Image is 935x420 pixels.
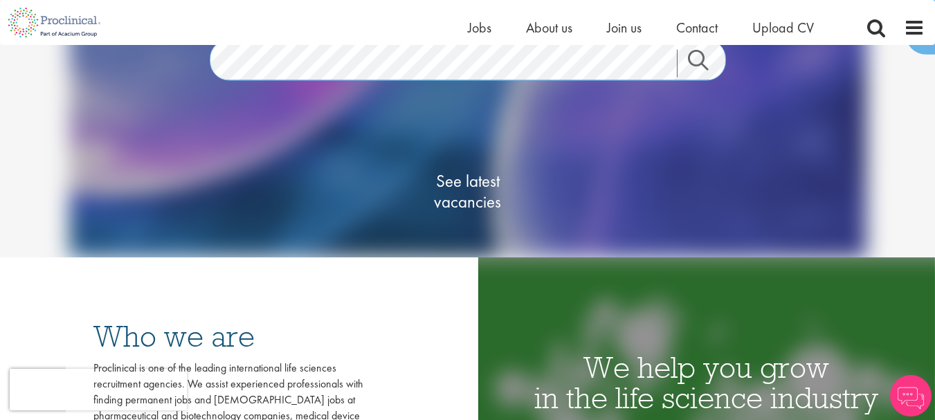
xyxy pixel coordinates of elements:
img: Chatbot [890,375,932,417]
a: See latestvacancies [399,115,537,267]
a: About us [526,19,572,37]
a: Upload CV [752,19,814,37]
a: Contact [676,19,718,37]
a: Job search submit button [677,49,736,77]
h3: Who we are [93,321,363,351]
a: Join us [607,19,642,37]
iframe: reCAPTCHA [10,369,187,410]
span: See latest vacancies [399,170,537,212]
a: Jobs [468,19,491,37]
